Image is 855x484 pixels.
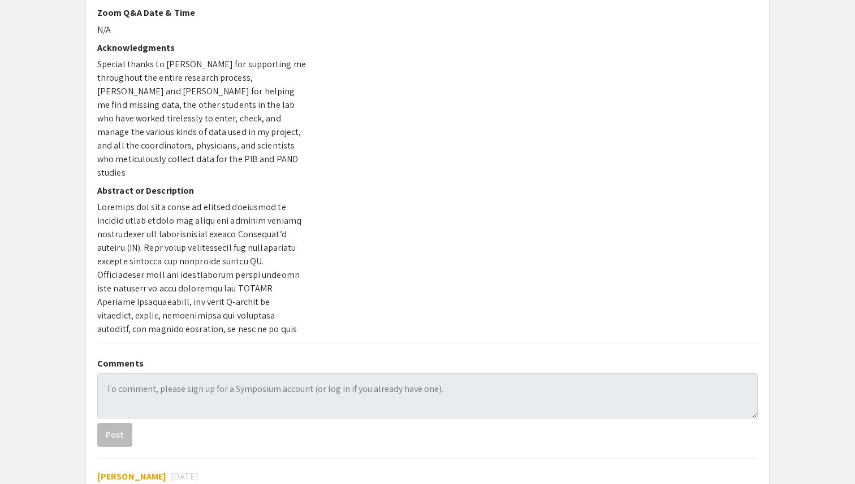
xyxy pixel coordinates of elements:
span: [PERSON_NAME] [97,470,166,482]
span: [DATE] [171,470,198,483]
h2: Abstract or Description [97,185,306,196]
h2: Zoom Q&A Date & Time [97,7,306,18]
h2: Acknowledgments [97,42,306,53]
button: Post [97,423,132,447]
p: Special thanks to [PERSON_NAME] for supporting me throughout the entire research process, [PERSON... [97,58,306,180]
iframe: Chat [8,433,48,476]
h2: Comments [97,358,758,369]
p: N/A [97,23,306,37]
